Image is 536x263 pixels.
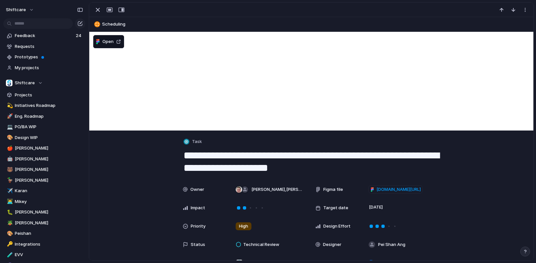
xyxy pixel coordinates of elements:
span: [PERSON_NAME] [15,209,83,215]
button: ✈️ [6,188,12,194]
a: 🚀Eng. Roadmap [3,111,85,121]
div: 🪴 [7,219,11,227]
button: Open [93,35,124,48]
div: 💫 [7,102,11,110]
a: [DOMAIN_NAME][URL] [368,185,423,194]
a: Feedback24 [3,31,85,41]
span: Design Effort [323,223,351,230]
button: shiftcare [3,5,37,15]
span: Task [192,138,202,145]
span: [PERSON_NAME] [15,177,83,184]
a: My projects [3,63,85,73]
div: 🐛 [7,209,11,216]
a: 🎨Design WIP [3,133,85,143]
span: Design WIP [15,134,83,141]
span: Designer [323,241,341,248]
button: 🚀 [6,113,12,120]
button: 🦆 [6,177,12,184]
a: 💫Initiatives Roadmap [3,101,85,111]
span: Impact [191,205,205,211]
button: 🍎 [6,145,12,152]
div: 🤖 [7,155,11,163]
span: EVV [15,252,83,258]
div: 👨‍💻 [7,198,11,205]
span: [PERSON_NAME] [15,145,83,152]
a: 🦆[PERSON_NAME] [3,175,85,185]
span: Owner [190,186,204,193]
span: [DATE] [367,203,385,211]
a: Projects [3,90,85,100]
button: 🤖 [6,156,12,162]
div: 💻 [7,123,11,131]
a: 👨‍💻Mikey [3,197,85,207]
button: Shiftcare [3,78,85,88]
span: Peishan [15,230,83,237]
span: Eng. Roadmap [15,113,83,120]
button: Scheduling [92,19,530,30]
span: My projects [15,65,83,71]
a: 🔑Integrations [3,239,85,249]
div: ✈️ [7,187,11,195]
span: Shiftcare [15,80,35,86]
span: Requests [15,43,83,50]
a: 🎨Peishan [3,229,85,238]
div: 🧪EVV [3,250,85,260]
div: 🎨 [7,230,11,237]
a: 🐻[PERSON_NAME] [3,165,85,174]
span: Prototypes [15,54,83,60]
a: Prototypes [3,52,85,62]
button: 👨‍💻 [6,198,12,205]
button: 🐛 [6,209,12,215]
span: Feedback [15,32,74,39]
div: 🎨 [7,134,11,141]
span: [DOMAIN_NAME][URL] [376,186,421,193]
button: 🧪 [6,252,12,258]
button: 🪴 [6,220,12,226]
span: Scheduling [102,21,530,28]
a: ✈️Karan [3,186,85,196]
span: Priority [191,223,205,230]
span: shiftcare [6,7,26,13]
button: 🎨 [6,230,12,237]
div: 🔑 [7,240,11,248]
div: 🐻 [7,166,11,173]
button: Task [182,137,204,147]
a: 🤖[PERSON_NAME] [3,154,85,164]
button: 💻 [6,124,12,130]
span: Status [191,241,205,248]
span: High [239,223,248,230]
span: Integrations [15,241,83,248]
button: 🎨 [6,134,12,141]
a: 🐛[PERSON_NAME] [3,207,85,217]
span: Technical Review [243,241,279,248]
span: Initiatives Roadmap [15,102,83,109]
span: PO/BA WIP [15,124,83,130]
span: 24 [76,32,83,39]
a: 🪴[PERSON_NAME] [3,218,85,228]
button: 🐻 [6,166,12,173]
span: Mikey [15,198,83,205]
span: Projects [15,92,83,98]
span: [PERSON_NAME] [15,156,83,162]
button: 💫 [6,102,12,109]
a: 💻PO/BA WIP [3,122,85,132]
div: 🦆 [7,176,11,184]
span: [PERSON_NAME] , [PERSON_NAME] [251,186,302,193]
span: [PERSON_NAME] [15,166,83,173]
a: Requests [3,42,85,51]
button: 🔑 [6,241,12,248]
a: 🍎[PERSON_NAME] [3,143,85,153]
span: Pei Shan Ang [378,241,405,248]
span: Karan [15,188,83,194]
